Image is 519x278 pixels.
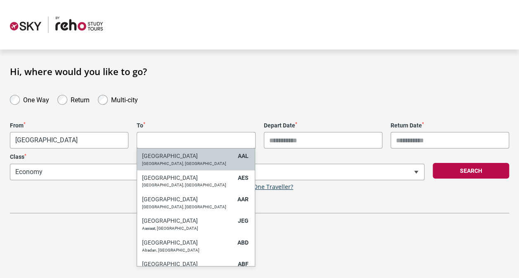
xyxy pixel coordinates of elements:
[10,132,128,148] span: Melbourne, Australia
[10,66,509,77] h1: Hi, where would you like to go?
[10,122,128,129] label: From
[221,164,424,180] span: 1 Adult
[142,174,234,181] h6: [GEOGRAPHIC_DATA]
[238,174,249,181] span: AES
[142,248,233,253] p: Abadan, [GEOGRAPHIC_DATA]
[142,161,234,166] p: [GEOGRAPHIC_DATA], [GEOGRAPHIC_DATA]
[10,132,128,148] span: Melbourne, Australia
[142,183,234,188] p: [GEOGRAPHIC_DATA], [GEOGRAPHIC_DATA]
[10,153,213,160] label: Class
[238,217,249,224] span: JEG
[221,184,293,191] a: More Than One Traveller?
[222,164,424,180] span: 1 Adult
[71,94,90,104] label: Return
[142,205,233,210] p: [GEOGRAPHIC_DATA], [GEOGRAPHIC_DATA]
[10,164,213,180] span: Economy
[142,261,234,268] h6: [GEOGRAPHIC_DATA]
[237,239,249,246] span: ABD
[142,226,234,231] p: Aasiaat, [GEOGRAPHIC_DATA]
[264,122,382,129] label: Depart Date
[142,153,234,160] h6: [GEOGRAPHIC_DATA]
[23,94,49,104] label: One Way
[111,94,138,104] label: Multi-city
[137,122,255,129] label: To
[391,122,509,129] label: Return Date
[238,261,249,267] span: ABF
[137,132,255,148] input: Search
[433,163,509,179] button: Search
[238,153,249,159] span: AAL
[142,239,233,246] h6: [GEOGRAPHIC_DATA]
[221,153,424,160] label: Travellers
[237,196,249,203] span: AAR
[142,196,233,203] h6: [GEOGRAPHIC_DATA]
[142,217,234,224] h6: [GEOGRAPHIC_DATA]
